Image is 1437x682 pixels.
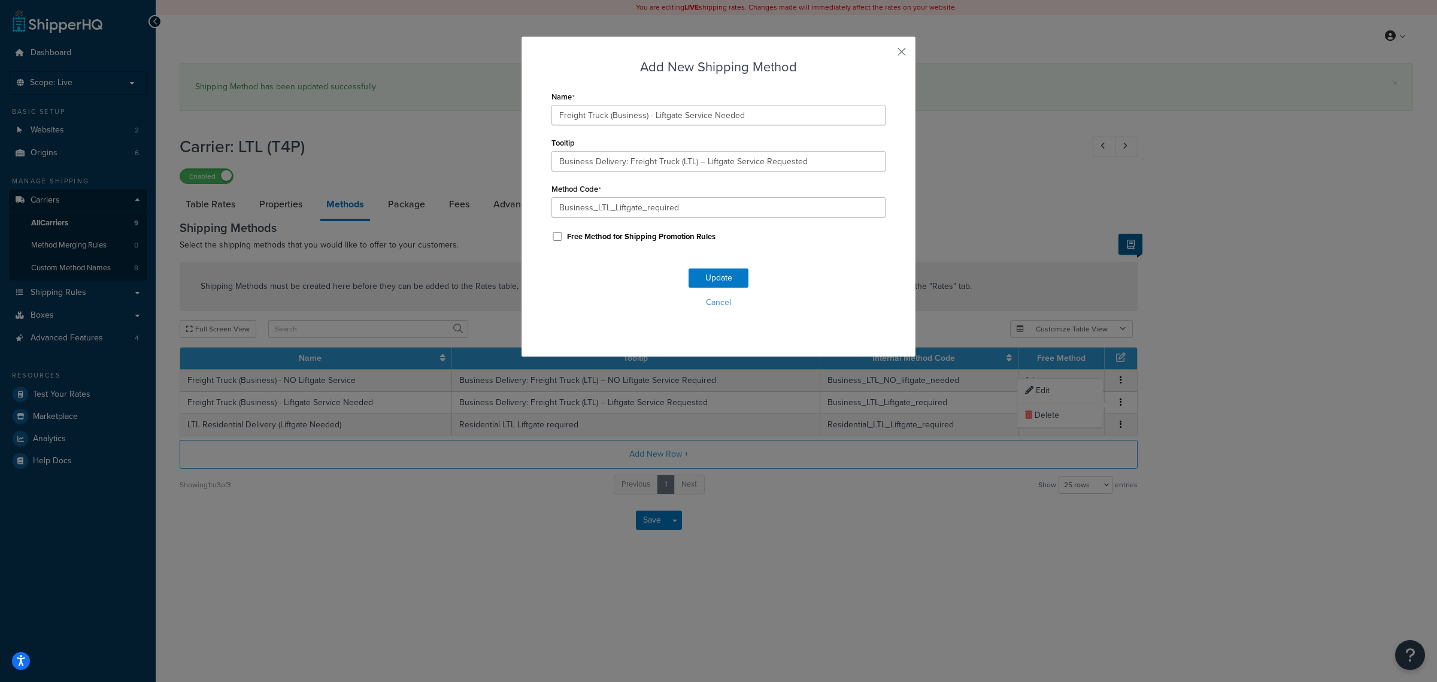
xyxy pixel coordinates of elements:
label: Name [551,92,575,102]
button: Update [689,268,748,288]
h3: Add New Shipping Method [551,58,886,76]
label: Free Method for Shipping Promotion Rules [567,231,716,242]
label: Method Code [551,185,601,194]
label: Tooltip [551,138,575,147]
button: Cancel [551,294,886,312]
